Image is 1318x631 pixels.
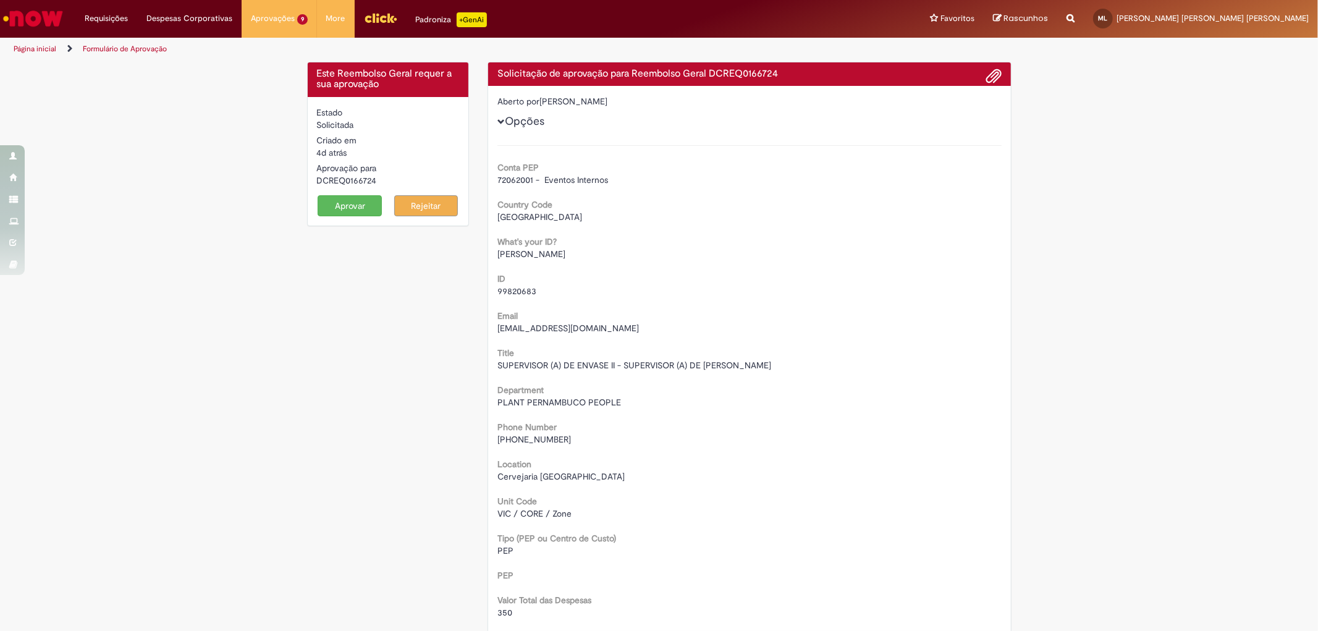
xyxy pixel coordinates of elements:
span: More [326,12,345,25]
label: Aprovação para [317,162,377,174]
span: [GEOGRAPHIC_DATA] [497,211,582,222]
span: SUPERVISOR (A) DE ENVASE II - SUPERVISOR (A) DE [PERSON_NAME] [497,360,771,371]
b: Unit Code [497,496,537,507]
b: Valor Total das Despesas [497,595,591,606]
span: VIC / CORE / Zone [497,508,572,519]
div: Padroniza [416,12,487,27]
span: [PERSON_NAME] [497,248,565,260]
span: Cervejaria [GEOGRAPHIC_DATA] [497,471,625,482]
span: 350 [497,607,512,618]
span: Aprovações [251,12,295,25]
button: Rejeitar [394,195,458,216]
div: DCREQ0166724 [317,174,460,187]
span: [PHONE_NUMBER] [497,434,571,445]
label: Estado [317,106,343,119]
b: Email [497,310,518,321]
a: Formulário de Aprovação [83,44,167,54]
label: Criado em [317,134,357,146]
span: 4d atrás [317,147,347,158]
div: [PERSON_NAME] [497,95,1002,111]
ul: Trilhas de página [9,38,869,61]
b: Location [497,459,531,470]
h4: Solicitação de aprovação para Reembolso Geral DCREQ0166724 [497,69,1002,80]
span: 9 [297,14,308,25]
span: [PERSON_NAME] [PERSON_NAME] [PERSON_NAME] [1117,13,1309,23]
span: Rascunhos [1003,12,1048,24]
b: PEP [497,570,513,581]
button: Aprovar [318,195,382,216]
span: ML [1099,14,1108,22]
div: 29/08/2025 03:51:47 [317,146,460,159]
b: Title [497,347,514,358]
b: Country Code [497,199,552,210]
b: Conta PEP [497,162,539,173]
a: Rascunhos [993,13,1048,25]
img: click_logo_yellow_360x200.png [364,9,397,27]
span: Favoritos [940,12,974,25]
span: [EMAIL_ADDRESS][DOMAIN_NAME] [497,323,639,334]
img: ServiceNow [1,6,65,31]
b: Phone Number [497,421,557,433]
h4: Este Reembolso Geral requer a sua aprovação [317,69,460,90]
div: Solicitada [317,119,460,131]
span: PLANT PERNAMBUCO PEOPLE [497,397,621,408]
span: 72062001 - Eventos Internos [497,174,608,185]
span: Requisições [85,12,128,25]
label: Aberto por [497,95,539,108]
span: 99820683 [497,286,536,297]
span: PEP [497,545,513,556]
p: +GenAi [457,12,487,27]
span: Despesas Corporativas [146,12,232,25]
b: ID [497,273,505,284]
b: Department [497,384,544,396]
a: Página inicial [14,44,56,54]
time: 29/08/2025 03:51:47 [317,147,347,158]
b: Tipo (PEP ou Centro de Custo) [497,533,616,544]
b: What's your ID? [497,236,557,247]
